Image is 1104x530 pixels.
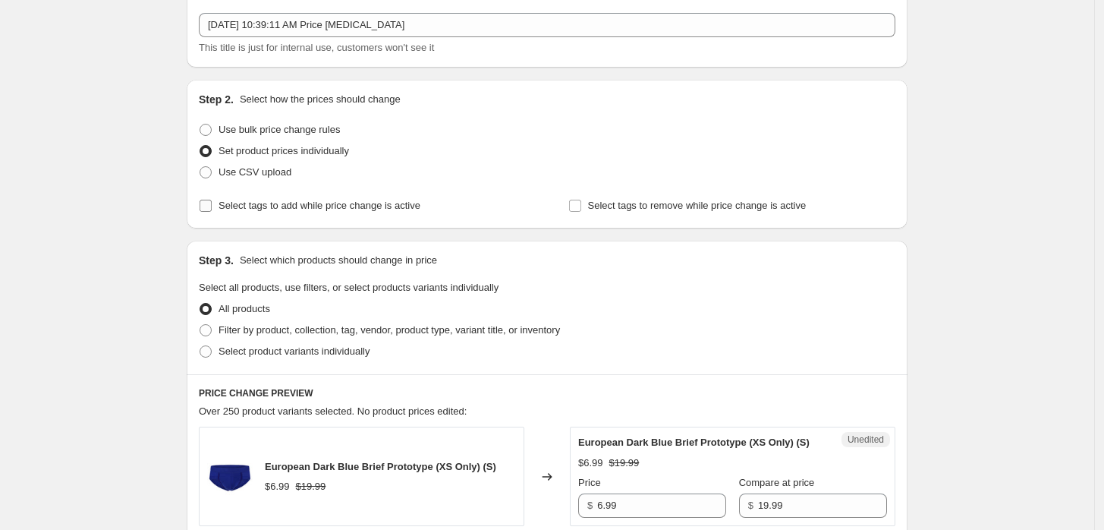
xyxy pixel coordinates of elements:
span: Price [578,477,601,488]
div: $6.99 [578,456,603,471]
div: $6.99 [265,479,290,494]
h2: Step 2. [199,92,234,107]
h6: PRICE CHANGE PREVIEW [199,387,895,399]
span: Select all products, use filters, or select products variants individually [199,282,499,293]
strike: $19.99 [296,479,326,494]
span: $ [587,500,593,511]
span: Select tags to remove while price change is active [588,200,807,211]
span: Use bulk price change rules [219,124,340,135]
span: Filter by product, collection, tag, vendor, product type, variant title, or inventory [219,324,560,336]
span: Set product prices individually [219,145,349,156]
span: Select tags to add while price change is active [219,200,420,211]
strike: $19.99 [609,456,640,471]
span: Select product variants individually [219,345,370,357]
span: Unedited [848,434,884,446]
span: European Dark Blue Brief Prototype (XS Only) (S) [578,437,810,448]
span: All products [219,303,270,314]
p: Select how the prices should change [240,92,401,107]
span: Use CSV upload [219,166,291,178]
span: $ [748,500,753,511]
p: Select which products should change in price [240,253,437,268]
span: Compare at price [739,477,815,488]
span: European Dark Blue Brief Prototype (XS Only) (S) [265,461,496,472]
img: 711841530921_barkblue_1_80x.jpg [207,454,253,500]
span: Over 250 product variants selected. No product prices edited: [199,405,467,417]
span: This title is just for internal use, customers won't see it [199,42,434,53]
input: 30% off holiday sale [199,13,895,37]
h2: Step 3. [199,253,234,268]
